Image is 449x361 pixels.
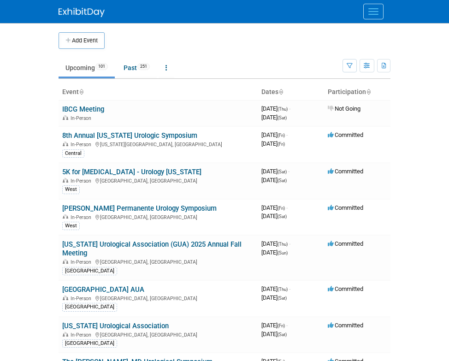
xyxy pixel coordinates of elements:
[278,178,287,183] span: (Sat)
[278,107,288,112] span: (Thu)
[278,142,285,147] span: (Fri)
[59,59,115,77] a: Upcoming101
[278,115,287,120] span: (Sat)
[62,131,197,140] a: 8th Annual [US_STATE] Urologic Symposium
[289,285,290,292] span: -
[278,287,288,292] span: (Thu)
[62,322,169,330] a: [US_STATE] Urological Association
[278,323,285,328] span: (Fri)
[328,131,363,138] span: Committed
[62,213,254,220] div: [GEOGRAPHIC_DATA], [GEOGRAPHIC_DATA]
[62,339,117,348] div: [GEOGRAPHIC_DATA]
[62,185,80,194] div: West
[258,84,324,100] th: Dates
[79,88,83,95] a: Sort by Event Name
[63,178,68,183] img: In-Person Event
[261,204,288,211] span: [DATE]
[328,322,363,329] span: Committed
[328,240,363,247] span: Committed
[71,296,94,302] span: In-Person
[278,242,288,247] span: (Thu)
[71,259,94,265] span: In-Person
[286,204,288,211] span: -
[289,240,290,247] span: -
[63,332,68,337] img: In-Person Event
[62,149,84,158] div: Central
[261,114,287,121] span: [DATE]
[62,105,104,113] a: IBCG Meeting
[261,285,290,292] span: [DATE]
[261,322,288,329] span: [DATE]
[328,105,360,112] span: Not Going
[278,214,287,219] span: (Sat)
[71,214,94,220] span: In-Person
[59,32,105,49] button: Add Event
[328,168,363,175] span: Committed
[261,331,287,337] span: [DATE]
[261,249,288,256] span: [DATE]
[261,168,289,175] span: [DATE]
[366,88,371,95] a: Sort by Participation Type
[286,131,288,138] span: -
[137,63,150,70] span: 251
[71,115,94,121] span: In-Person
[62,258,254,265] div: [GEOGRAPHIC_DATA], [GEOGRAPHIC_DATA]
[261,213,287,219] span: [DATE]
[261,177,287,183] span: [DATE]
[71,332,94,338] span: In-Person
[62,140,254,148] div: [US_STATE][GEOGRAPHIC_DATA], [GEOGRAPHIC_DATA]
[71,142,94,148] span: In-Person
[62,285,144,294] a: [GEOGRAPHIC_DATA] AUA
[363,4,384,19] button: Menu
[62,267,117,275] div: [GEOGRAPHIC_DATA]
[324,84,390,100] th: Participation
[63,142,68,146] img: In-Person Event
[63,296,68,300] img: In-Person Event
[59,8,105,17] img: ExhibitDay
[261,131,288,138] span: [DATE]
[289,105,290,112] span: -
[278,133,285,138] span: (Fri)
[62,331,254,338] div: [GEOGRAPHIC_DATA], [GEOGRAPHIC_DATA]
[59,84,258,100] th: Event
[62,204,217,213] a: [PERSON_NAME] Permanente Urology Symposium
[278,206,285,211] span: (Fri)
[62,303,117,311] div: [GEOGRAPHIC_DATA]
[117,59,157,77] a: Past251
[95,63,108,70] span: 101
[62,177,254,184] div: [GEOGRAPHIC_DATA], [GEOGRAPHIC_DATA]
[261,140,285,147] span: [DATE]
[278,332,287,337] span: (Sat)
[328,204,363,211] span: Committed
[62,222,80,230] div: West
[278,169,287,174] span: (Sat)
[278,296,287,301] span: (Sat)
[328,285,363,292] span: Committed
[63,259,68,264] img: In-Person Event
[261,294,287,301] span: [DATE]
[278,88,283,95] a: Sort by Start Date
[63,115,68,120] img: In-Person Event
[62,240,242,257] a: [US_STATE] Urological Association (GUA) 2025 Annual Fall Meeting
[278,250,288,255] span: (Sun)
[286,322,288,329] span: -
[261,240,290,247] span: [DATE]
[261,105,290,112] span: [DATE]
[62,294,254,302] div: [GEOGRAPHIC_DATA], [GEOGRAPHIC_DATA]
[71,178,94,184] span: In-Person
[62,168,201,176] a: 5K for [MEDICAL_DATA] - Urology [US_STATE]
[63,214,68,219] img: In-Person Event
[288,168,289,175] span: -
